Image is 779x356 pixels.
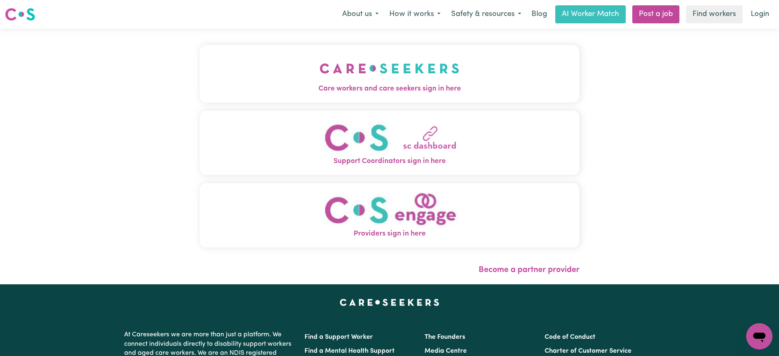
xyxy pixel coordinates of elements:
button: Providers sign in here [200,183,579,247]
a: Careseekers home page [340,299,439,306]
a: Media Centre [425,348,467,354]
button: Safety & resources [446,6,527,23]
a: Login [746,5,774,23]
a: Code of Conduct [545,334,595,340]
a: AI Worker Match [555,5,626,23]
a: Post a job [632,5,679,23]
button: About us [337,6,384,23]
iframe: Button to launch messaging window [746,323,772,349]
a: Become a partner provider [479,266,579,274]
button: Care workers and care seekers sign in here [200,45,579,102]
button: How it works [384,6,446,23]
button: Support Coordinators sign in here [200,111,579,175]
a: Careseekers logo [5,5,35,24]
a: Find workers [686,5,743,23]
a: Charter of Customer Service [545,348,631,354]
span: Providers sign in here [200,229,579,239]
img: Careseekers logo [5,7,35,22]
span: Care workers and care seekers sign in here [200,84,579,94]
a: The Founders [425,334,465,340]
a: Find a Support Worker [304,334,373,340]
span: Support Coordinators sign in here [200,156,579,167]
a: Blog [527,5,552,23]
